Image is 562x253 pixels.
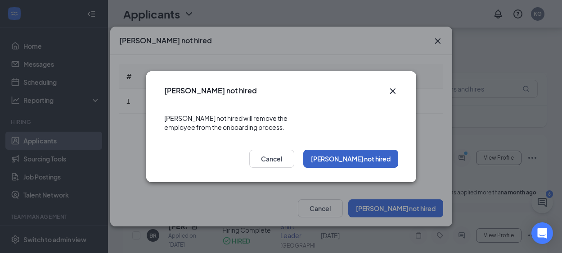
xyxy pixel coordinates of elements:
button: Cancel [249,150,294,168]
div: [PERSON_NAME] not hired will remove the employee from the onboarding process. [164,105,398,141]
button: [PERSON_NAME] not hired [303,150,398,168]
button: Close [387,86,398,97]
svg: Cross [387,86,398,97]
h3: [PERSON_NAME] not hired [164,86,257,96]
div: Open Intercom Messenger [531,222,553,244]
